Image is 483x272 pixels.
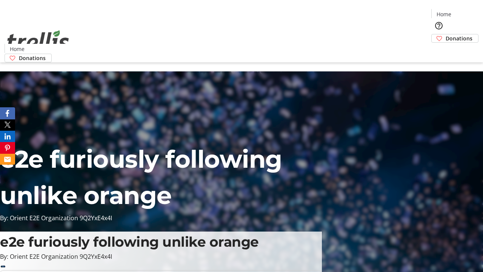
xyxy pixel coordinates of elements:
[431,43,446,58] button: Cart
[446,34,472,42] span: Donations
[431,18,446,33] button: Help
[432,10,456,18] a: Home
[5,54,52,62] a: Donations
[10,45,25,53] span: Home
[5,45,29,53] a: Home
[437,10,451,18] span: Home
[19,54,46,62] span: Donations
[5,22,72,60] img: Orient E2E Organization 9Q2YxE4x4I's Logo
[431,34,478,43] a: Donations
